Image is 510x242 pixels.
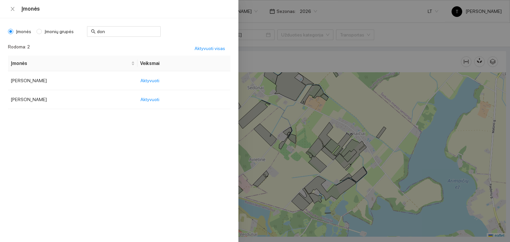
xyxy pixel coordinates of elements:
[140,77,159,84] span: Aktyvuoti
[137,56,230,71] th: Veiksmai
[8,43,30,54] span: Rodoma: 2
[97,28,157,35] input: Paieška
[140,94,165,105] button: Aktyvuoti
[195,45,225,52] span: Aktyvuoti visas
[13,28,34,35] span: Įmonės
[8,90,137,109] td: [PERSON_NAME]
[8,56,137,71] th: this column's title is Įmonės,this column is sortable
[42,28,76,35] span: Įmonių grupės
[10,6,15,12] span: close
[189,43,230,54] button: Aktyvuoti visas
[8,71,137,90] td: [PERSON_NAME]
[140,96,159,103] span: Aktyvuoti
[8,6,17,12] button: Close
[91,29,96,34] span: search
[11,60,130,67] span: Įmonės
[21,5,230,13] div: Įmonės
[140,75,165,86] button: Aktyvuoti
